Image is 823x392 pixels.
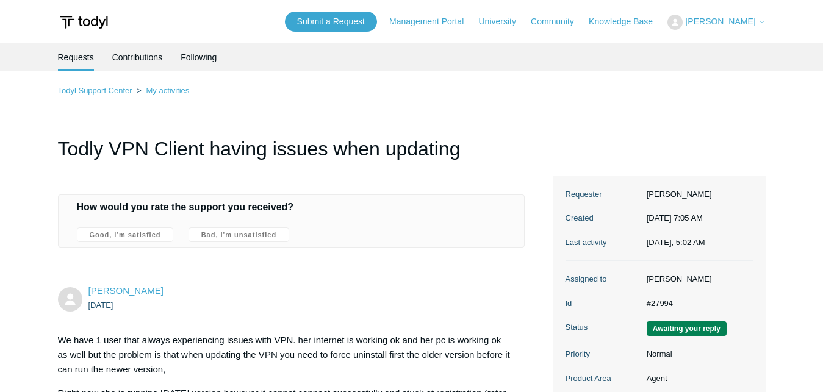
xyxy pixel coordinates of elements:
[641,348,753,360] dd: Normal
[77,227,174,242] label: Good, I'm satisfied
[88,301,113,310] time: 09/09/2025, 07:05
[181,43,217,71] a: Following
[58,86,132,95] a: Todyl Support Center
[566,372,641,385] dt: Product Area
[589,15,665,28] a: Knowledge Base
[58,43,94,71] li: Requests
[58,86,135,95] li: Todyl Support Center
[88,285,164,296] span: Alvin Nava
[189,227,289,242] label: Bad, I'm unsatisfied
[647,321,727,336] span: We are waiting for you to respond
[112,43,163,71] a: Contributions
[389,15,476,28] a: Management Portal
[58,333,513,377] p: We have 1 user that always experiencing issues with VPN. her internet is working ok and her pc is...
[531,15,586,28] a: Community
[641,372,753,385] dd: Agent
[566,212,641,224] dt: Created
[667,15,765,30] button: [PERSON_NAME]
[641,273,753,285] dd: [PERSON_NAME]
[77,200,506,215] h4: How would you rate the support you received?
[566,273,641,285] dt: Assigned to
[647,238,705,247] time: 10/14/2025, 05:02
[285,12,377,32] a: Submit a Request
[641,188,753,201] dd: [PERSON_NAME]
[88,285,164,296] a: [PERSON_NAME]
[478,15,528,28] a: University
[685,16,755,26] span: [PERSON_NAME]
[58,11,110,34] img: Todyl Support Center Help Center home page
[566,188,641,201] dt: Requester
[146,86,189,95] a: My activities
[647,213,703,223] time: 09/09/2025, 07:05
[566,321,641,333] dt: Status
[566,298,641,310] dt: Id
[566,348,641,360] dt: Priority
[58,134,525,176] h1: Todly VPN Client having issues when updating
[641,298,753,310] dd: #27994
[566,237,641,249] dt: Last activity
[134,86,189,95] li: My activities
